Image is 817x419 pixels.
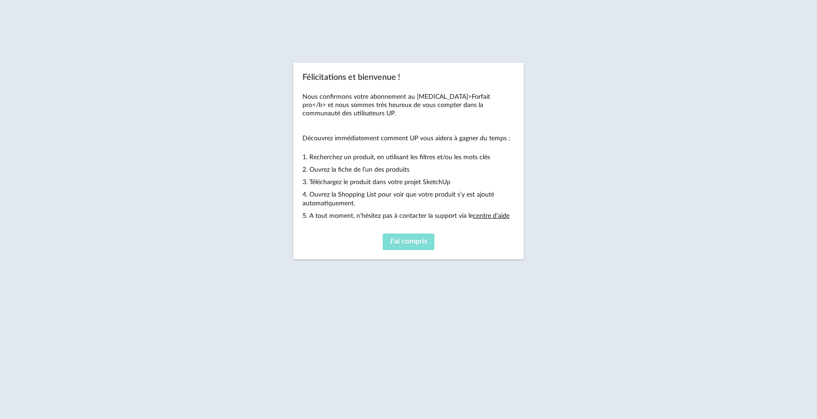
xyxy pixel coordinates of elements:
span: J'ai compris [390,238,427,245]
button: J'ai compris [383,233,434,250]
span: Félicitations et bienvenue ! [302,73,400,82]
div: Félicitations et bienvenue ! [293,63,524,259]
p: Découvrez immédiatement comment UP vous aidera à gagner du temps : [302,134,515,143]
p: Nous confirmons votre abonnement au [MEDICAL_DATA]>Forfait pro</b> et nous sommes très heureux de... [302,93,515,118]
p: 2. Ouvrez la fiche de l’un des produits [302,166,515,174]
p: 5. A tout moment, n’hésitez pas à contacter la support via le [302,212,515,220]
a: centre d’aide [473,213,509,219]
p: 3. Téléchargez le produit dans votre projet SketchUp [302,178,515,186]
p: 1. Recherchez un produit, en utilisant les filtres et/ou les mots clés [302,153,515,162]
p: 4. Ouvrez la Shopping List pour voir que votre produit s’y est ajouté automatiquement. [302,191,515,207]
